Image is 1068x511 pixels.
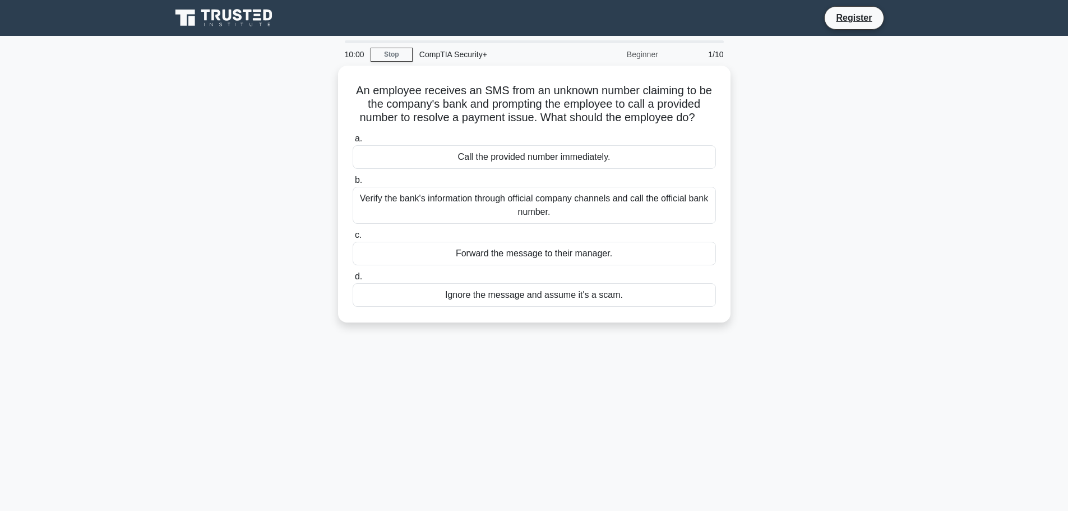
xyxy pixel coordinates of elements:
[355,271,362,281] span: d.
[353,187,716,224] div: Verify the bank's information through official company channels and call the official bank number.
[353,145,716,169] div: Call the provided number immediately.
[567,43,665,66] div: Beginner
[352,84,717,125] h5: An employee receives an SMS from an unknown number claiming to be the company's bank and promptin...
[413,43,567,66] div: CompTIA Security+
[353,283,716,307] div: Ignore the message and assume it's a scam.
[355,230,362,240] span: c.
[353,242,716,265] div: Forward the message to their manager.
[355,133,362,143] span: a.
[371,48,413,62] a: Stop
[355,175,362,185] span: b.
[829,11,879,25] a: Register
[665,43,731,66] div: 1/10
[338,43,371,66] div: 10:00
